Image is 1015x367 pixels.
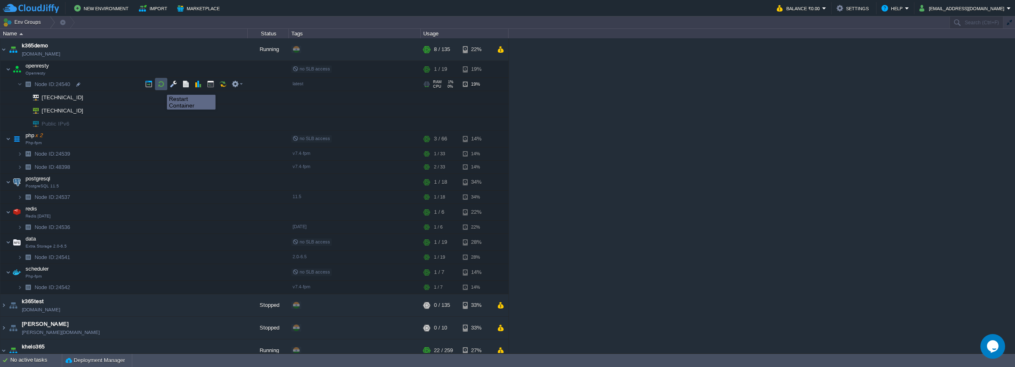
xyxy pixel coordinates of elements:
span: 11.5 [293,194,301,199]
img: AMDAwAAAACH5BAEAAAAALAAAAAABAAEAAAICRAEAOw== [6,61,11,77]
a: Node ID:24536 [34,224,71,231]
div: 2 / 33 [434,161,445,173]
img: AMDAwAAAACH5BAEAAAAALAAAAAABAAEAAAICRAEAOw== [7,294,19,316]
div: 28% [463,234,490,250]
div: Name [1,29,247,38]
img: AMDAwAAAACH5BAEAAAAALAAAAAABAAEAAAICRAEAOw== [11,131,23,147]
a: Node ID:48398 [34,164,71,171]
div: 14% [463,264,490,281]
span: 1% [445,80,453,84]
a: dataExtra Storage 2.0-6.5 [25,236,37,242]
div: Stopped [248,317,289,339]
span: Node ID: [35,194,56,200]
a: [PERSON_NAME][DOMAIN_NAME] [22,328,100,337]
div: 34% [463,191,490,203]
img: AMDAwAAAACH5BAEAAAAALAAAAAABAAEAAAICRAEAOw== [6,234,11,250]
div: 33% [463,294,490,316]
div: 8 / 135 [434,38,450,61]
img: AMDAwAAAACH5BAEAAAAALAAAAAABAAEAAAICRAEAOw== [11,234,23,250]
button: Deployment Manager [66,356,125,365]
a: k365demo [22,42,48,50]
a: schedulerPhp-fpm [25,266,50,272]
div: 1 / 19 [434,251,445,264]
img: AMDAwAAAACH5BAEAAAAALAAAAAABAAEAAAICRAEAOw== [0,339,7,362]
span: latest [293,81,303,86]
a: openrestyOpenresty [25,63,50,69]
img: AMDAwAAAACH5BAEAAAAALAAAAAABAAEAAAICRAEAOw== [17,221,22,234]
button: Settings [837,3,871,13]
img: AMDAwAAAACH5BAEAAAAALAAAAAABAAEAAAICRAEAOw== [22,91,27,104]
span: CPU [433,84,441,89]
span: PostgreSQL 11.5 [26,184,59,189]
span: Extra Storage 2.0-6.5 [26,244,67,249]
span: Openresty [26,71,45,76]
span: no SLB access [293,136,330,141]
span: 0% [445,84,453,89]
div: 19% [463,61,490,77]
img: AMDAwAAAACH5BAEAAAAALAAAAAABAAEAAAICRAEAOw== [22,251,34,264]
span: Node ID: [35,284,56,290]
span: 48398 [34,164,71,171]
img: AMDAwAAAACH5BAEAAAAALAAAAAABAAEAAAICRAEAOw== [11,264,23,281]
img: AMDAwAAAACH5BAEAAAAALAAAAAABAAEAAAICRAEAOw== [17,251,22,264]
div: 1 / 6 [434,221,443,234]
div: 0 / 135 [434,294,450,316]
span: no SLB access [293,66,330,71]
span: Node ID: [35,164,56,170]
img: AMDAwAAAACH5BAEAAAAALAAAAAABAAEAAAICRAEAOw== [22,221,34,234]
img: AMDAwAAAACH5BAEAAAAALAAAAAABAAEAAAICRAEAOw== [17,281,22,294]
img: AMDAwAAAACH5BAEAAAAALAAAAAABAAEAAAICRAEAOw== [22,161,34,173]
span: v7.4-fpm [293,151,310,156]
a: [TECHNICAL_ID] [41,94,84,101]
div: 34% [463,174,490,190]
button: Help [881,3,905,13]
img: AMDAwAAAACH5BAEAAAAALAAAAAABAAEAAAICRAEAOw== [6,174,11,190]
span: Node ID: [35,224,56,230]
img: AMDAwAAAACH5BAEAAAAALAAAAAABAAEAAAICRAEAOw== [22,281,34,294]
img: CloudJiffy [3,3,59,14]
span: 24540 [34,81,71,88]
span: Php-fpm [26,274,42,279]
span: Php-fpm [26,140,42,145]
span: Node ID: [35,254,56,260]
img: AMDAwAAAACH5BAEAAAAALAAAAAABAAEAAAICRAEAOw== [22,104,27,117]
a: phpx 2Php-fpm [25,132,44,138]
a: k365test [22,297,44,306]
div: 22 / 259 [434,339,453,362]
img: AMDAwAAAACH5BAEAAAAALAAAAAABAAEAAAICRAEAOw== [0,317,7,339]
div: 14% [463,161,490,173]
span: khelo365 [22,343,45,351]
button: Balance ₹0.00 [777,3,822,13]
span: 24541 [34,254,71,261]
div: 14% [463,147,490,160]
img: AMDAwAAAACH5BAEAAAAALAAAAAABAAEAAAICRAEAOw== [7,339,19,362]
span: redis [25,205,38,212]
img: AMDAwAAAACH5BAEAAAAALAAAAAABAAEAAAICRAEAOw== [27,104,39,117]
img: AMDAwAAAACH5BAEAAAAALAAAAAABAAEAAAICRAEAOw== [17,191,22,203]
div: 1 / 18 [434,174,447,190]
img: AMDAwAAAACH5BAEAAAAALAAAAAABAAEAAAICRAEAOw== [6,204,11,220]
span: no SLB access [293,269,330,274]
button: Marketplace [177,3,222,13]
a: [PERSON_NAME] [22,320,69,328]
a: [DOMAIN_NAME] [22,351,60,359]
div: 1 / 33 [434,147,445,160]
img: AMDAwAAAACH5BAEAAAAALAAAAAABAAEAAAICRAEAOw== [6,131,11,147]
span: v7.4-fpm [293,284,310,289]
a: [DOMAIN_NAME] [22,306,60,314]
div: 14% [463,281,490,294]
a: Public IPv6 [41,121,70,127]
iframe: chat widget [980,334,1007,359]
a: Node ID:24537 [34,194,71,201]
div: Restart Сontainer [169,96,213,109]
div: 22% [463,38,490,61]
img: AMDAwAAAACH5BAEAAAAALAAAAAABAAEAAAICRAEAOw== [11,204,23,220]
img: AMDAwAAAACH5BAEAAAAALAAAAAABAAEAAAICRAEAOw== [22,147,34,160]
a: postgresqlPostgreSQL 11.5 [25,175,52,182]
div: Running [248,38,289,61]
img: AMDAwAAAACH5BAEAAAAALAAAAAABAAEAAAICRAEAOw== [17,161,22,173]
div: 3 / 66 [434,131,447,147]
div: 33% [463,317,490,339]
